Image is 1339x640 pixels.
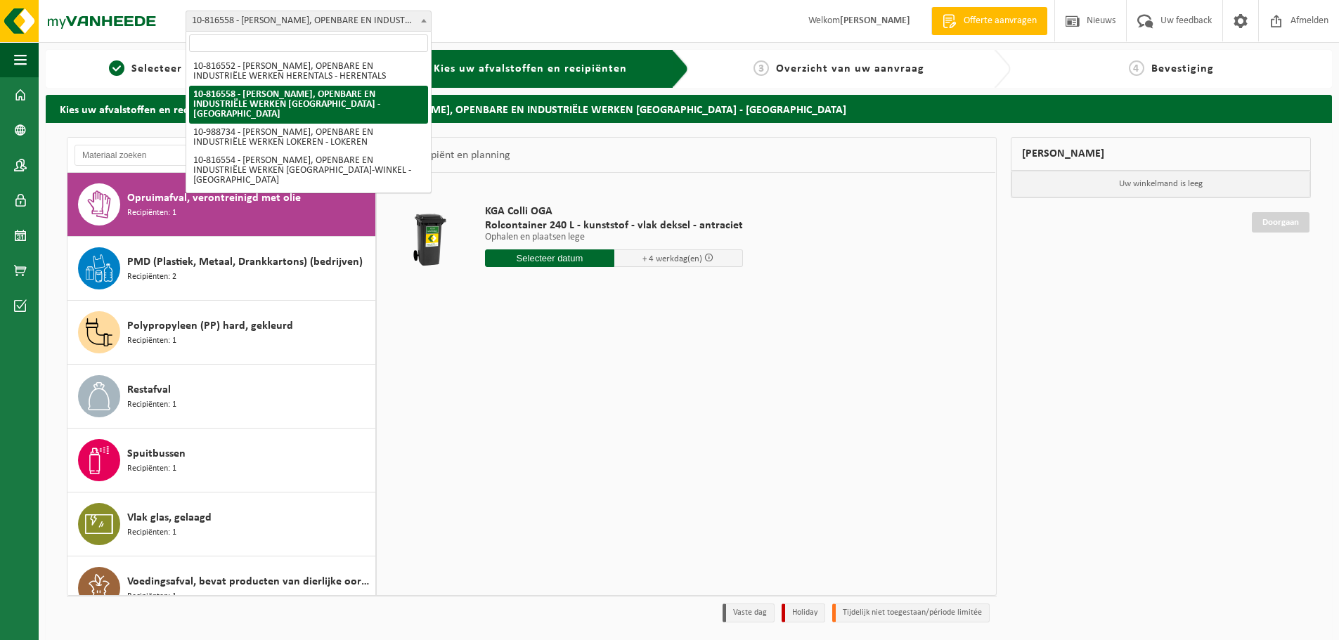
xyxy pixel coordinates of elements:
[776,63,924,74] span: Overzicht van uw aanvraag
[127,462,176,476] span: Recipiënten: 1
[127,190,301,207] span: Opruimafval, verontreinigd met olie
[782,603,825,622] li: Holiday
[434,63,627,74] span: Kies uw afvalstoffen en recipiënten
[127,509,212,526] span: Vlak glas, gelaagd
[127,334,176,348] span: Recipiënten: 1
[642,254,702,263] span: + 4 werkdag(en)
[377,138,517,173] div: Keuze recipiënt en planning
[485,218,743,233] span: Rolcontainer 240 L - kunststof - vlak deksel - antraciet
[189,124,428,152] li: 10-988734 - [PERSON_NAME], OPENBARE EN INDUSTRIËLE WERKEN LOKEREN - LOKEREN
[46,95,1332,122] h2: Kies uw afvalstoffen en recipiënten - aanvraag voor 10-816558 - [PERSON_NAME], OPENBARE EN INDUST...
[1252,212,1309,233] a: Doorgaan
[67,237,376,301] button: PMD (Plastiek, Metaal, Drankkartons) (bedrijven) Recipiënten: 2
[127,590,176,603] span: Recipiënten: 1
[127,573,372,590] span: Voedingsafval, bevat producten van dierlijke oorsprong, onverpakt, categorie 3
[67,492,376,556] button: Vlak glas, gelaagd Recipiënten: 1
[127,318,293,334] span: Polypropyleen (PP) hard, gekleurd
[189,58,428,86] li: 10-816552 - [PERSON_NAME], OPENBARE EN INDUSTRIËLE WERKEN HERENTALS - HERENTALS
[485,204,743,218] span: KGA Colli OGA
[127,526,176,540] span: Recipiënten: 1
[485,249,614,267] input: Selecteer datum
[127,398,176,412] span: Recipiënten: 1
[67,429,376,492] button: Spuitbussen Recipiënten: 1
[186,11,431,31] span: 10-816558 - VICTOR PEETERS, OPENBARE EN INDUSTRIËLE WERKEN ANTWERPEN - ANTWERPEN
[485,233,743,242] p: Ophalen en plaatsen lege
[127,254,363,270] span: PMD (Plastiek, Metaal, Drankkartons) (bedrijven)
[1011,171,1311,197] p: Uw winkelmand is leeg
[127,445,186,462] span: Spuitbussen
[189,86,428,124] li: 10-816558 - [PERSON_NAME], OPENBARE EN INDUSTRIËLE WERKEN [GEOGRAPHIC_DATA] - [GEOGRAPHIC_DATA]
[67,301,376,365] button: Polypropyleen (PP) hard, gekleurd Recipiënten: 1
[127,207,176,220] span: Recipiënten: 1
[127,381,171,398] span: Restafval
[186,11,432,32] span: 10-816558 - VICTOR PEETERS, OPENBARE EN INDUSTRIËLE WERKEN ANTWERPEN - ANTWERPEN
[723,603,775,622] li: Vaste dag
[53,60,339,77] a: 1Selecteer hier een vestiging
[131,63,283,74] span: Selecteer hier een vestiging
[1151,63,1214,74] span: Bevestiging
[1129,60,1144,76] span: 4
[189,152,428,190] li: 10-816554 - [PERSON_NAME], OPENBARE EN INDUSTRIËLE WERKEN [GEOGRAPHIC_DATA]-WINKEL - [GEOGRAPHIC_...
[67,173,376,237] button: Opruimafval, verontreinigd met olie Recipiënten: 1
[67,556,376,620] button: Voedingsafval, bevat producten van dierlijke oorsprong, onverpakt, categorie 3 Recipiënten: 1
[75,145,369,166] input: Materiaal zoeken
[840,15,910,26] strong: [PERSON_NAME]
[67,365,376,429] button: Restafval Recipiënten: 1
[832,603,990,622] li: Tijdelijk niet toegestaan/période limitée
[109,60,124,76] span: 1
[127,270,176,284] span: Recipiënten: 2
[1011,137,1312,171] div: [PERSON_NAME]
[960,14,1040,28] span: Offerte aanvragen
[753,60,769,76] span: 3
[931,7,1047,35] a: Offerte aanvragen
